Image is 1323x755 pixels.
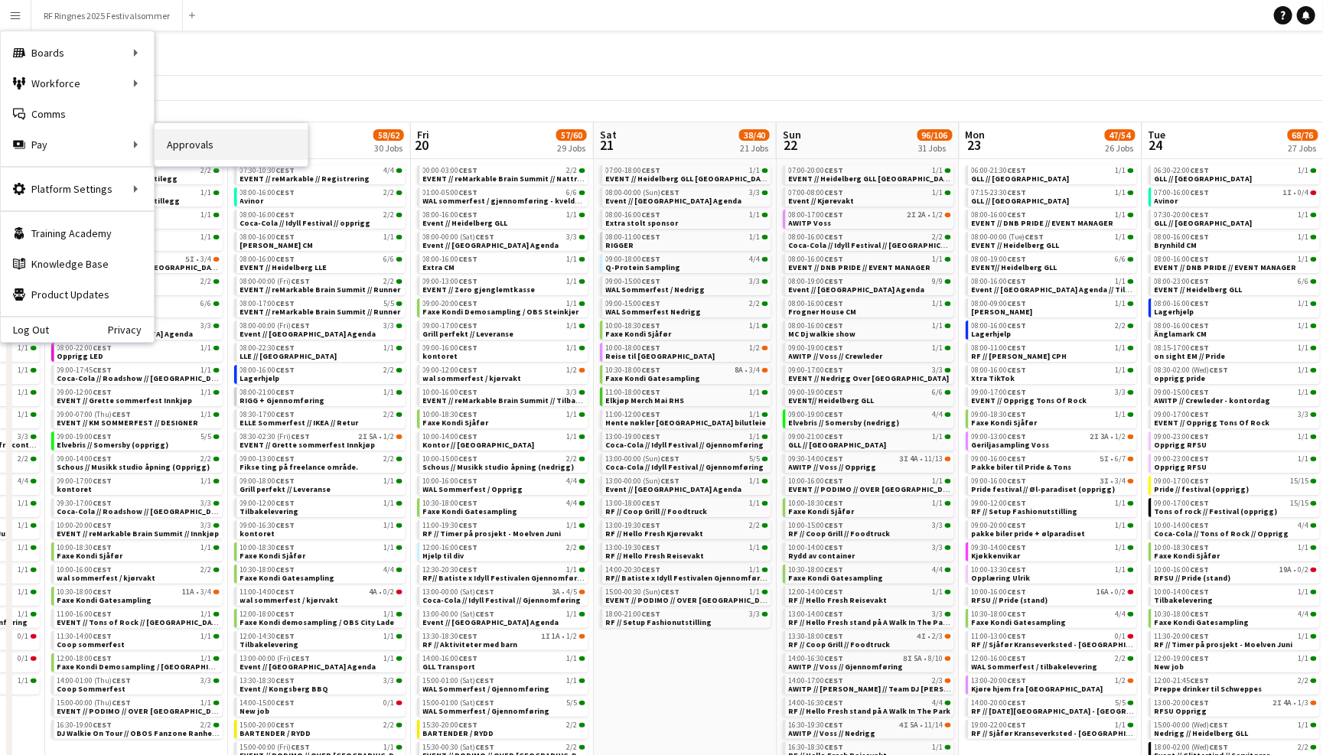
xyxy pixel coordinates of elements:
[234,165,406,187] div: 07:30-10:30CEST4/4EVENT // reMarkable // Registrering
[1008,298,1027,308] span: CEST
[459,165,478,175] span: CEST
[240,285,401,295] span: EVENT // reMarkable Brain Summit // Runner
[476,232,495,242] span: CEST
[423,321,585,338] a: 09:00-17:00CEST1/1Grill perfekt // Leveranse
[972,321,1134,338] a: 08:00-16:00CEST2/2Lagerhjelp
[240,278,311,285] span: 08:00-00:00 (Fri)
[384,211,395,219] span: 2/2
[567,278,578,285] span: 1/1
[966,210,1137,232] div: 08:00-16:00CEST1/1EVENT // DNB PRIDE // EVENT MANAGER
[423,276,585,294] a: 09:00-13:00CEST1/1EVENT // Zero gjenglemtkasse
[789,298,951,316] a: 08:00-16:00CEST1/1Frogner House CM
[1116,278,1126,285] span: 1/1
[600,321,771,343] div: 10:00-18:30CEST1/1Faxe Kondi Sjåfør
[1008,210,1027,220] span: CEST
[933,189,943,197] span: 1/1
[642,165,661,175] span: CEST
[276,210,295,220] span: CEST
[240,322,311,330] span: 08:00-00:00 (Fri)
[423,189,478,197] span: 01:00-05:00
[966,165,1137,187] div: 06:00-21:30CEST1/1GLL // [GEOGRAPHIC_DATA]
[1025,232,1044,242] span: CEST
[789,262,931,272] span: EVENT // DNB PRIDE // EVENT MANAGER
[417,321,588,343] div: 09:00-17:00CEST1/1Grill perfekt // Leveranse
[825,321,844,330] span: CEST
[825,276,844,286] span: CEST
[789,300,844,308] span: 08:00-16:00
[972,174,1070,184] span: GLL // Heidelberg
[459,187,478,197] span: CEST
[606,278,661,285] span: 09:00-15:00
[606,298,768,316] a: 09:00-15:00CEST2/2WAL Sommerfest Nedrigg
[606,254,768,272] a: 09:00-18:00CEST4/4Q-Protein Sampling
[1008,254,1027,264] span: CEST
[825,254,844,264] span: CEST
[1155,218,1253,228] span: GLL // Heidelberg
[240,254,402,272] a: 08:00-16:00CEST6/6EVENT // Heidelberg LLE
[972,285,1175,295] span: Event // Kongsberg Agenda // Tilbakelevering
[423,211,478,219] span: 08:00-16:00
[642,298,661,308] span: CEST
[972,232,1134,249] a: 08:00-00:00 (Tue)CEST1/1EVENT // Heidelberg GLL
[459,276,478,286] span: CEST
[240,321,402,338] a: 08:00-00:00 (Fri)CEST3/3Event // [GEOGRAPHIC_DATA] Agenda
[789,278,844,285] span: 08:00-19:00
[240,300,295,308] span: 08:00-17:00
[972,211,1027,219] span: 08:00-16:00
[567,189,578,197] span: 6/6
[1191,298,1210,308] span: CEST
[1149,210,1320,232] div: 07:30-20:00CEST1/1GLL // [GEOGRAPHIC_DATA]
[240,210,402,227] a: 08:00-16:00CEST2/2Coca-Cola // Idyll Festival // opprigg
[972,196,1070,206] span: GLL // Heidelberg
[1155,254,1317,272] a: 08:00-16:00CEST1/1EVENT // DNB PRIDE // EVENT MANAGER
[1008,187,1027,197] span: CEST
[459,298,478,308] span: CEST
[600,210,771,232] div: 08:00-16:00CEST1/1Extra stolt sponsor
[600,254,771,276] div: 09:00-18:00CEST4/4Q-Protein Sampling
[1149,276,1320,298] div: 08:00-23:00CEST6/6EVENT // Heidelberg GLL
[972,307,1033,317] span: Jesper utlegg
[789,211,844,219] span: 08:00-17:00
[789,211,951,219] div: •
[783,210,954,232] div: 08:00-17:00CEST2I2A•1/2AWITP Voss
[972,240,1060,250] span: EVENT // Heidelberg GLL
[606,233,661,241] span: 08:00-11:00
[423,285,536,295] span: EVENT // Zero gjenglemtkasse
[1008,165,1027,175] span: CEST
[966,298,1137,321] div: 08:00-09:00CEST1/1[PERSON_NAME]
[600,276,771,298] div: 09:00-15:00CEST3/3WAL Sommerfest / Nedrigg
[606,218,679,228] span: Extra stolt sponsor
[240,276,402,294] a: 08:00-00:00 (Fri)CEST2/2EVENT // reMarkable Brain Summit // Runner
[606,321,768,338] a: 10:00-18:30CEST1/1Faxe Kondi Sjåfør
[201,255,212,263] span: 3/4
[567,211,578,219] span: 1/1
[240,233,295,241] span: 08:00-16:00
[972,167,1027,174] span: 06:00-21:30
[972,187,1134,205] a: 07:15-23:30CEST1/1GLL // [GEOGRAPHIC_DATA]
[417,298,588,321] div: 09:00-20:00CEST1/1Faxe Kondi Demosampling / OBS Steinkjer
[972,189,1027,197] span: 07:15-23:30
[789,307,857,317] span: Frogner House CM
[933,322,943,330] span: 1/1
[606,285,705,295] span: WAL Sommerfest / Nedrigg
[240,218,371,228] span: Coca-Cola // Idyll Festival // opprigg
[1,99,154,129] a: Comms
[1155,278,1210,285] span: 08:00-23:00
[789,254,951,272] a: 08:00-16:00CEST1/1EVENT // DNB PRIDE // EVENT MANAGER
[1191,210,1210,220] span: CEST
[908,211,917,219] span: 2I
[606,210,768,227] a: 08:00-16:00CEST1/1Extra stolt sponsor
[606,240,634,250] span: RIGGER
[1191,254,1210,264] span: CEST
[789,255,844,263] span: 08:00-16:00
[972,298,1134,316] a: 08:00-09:00CEST1/1[PERSON_NAME]
[642,321,661,330] span: CEST
[1116,189,1126,197] span: 1/1
[1149,165,1320,187] div: 06:30-22:00CEST1/1GLL // [GEOGRAPHIC_DATA]
[423,167,478,174] span: 00:00-03:00
[972,233,1044,241] span: 08:00-00:00 (Tue)
[423,218,508,228] span: Event // Heidelberg GLL
[1283,189,1292,197] span: 1I
[606,232,768,249] a: 08:00-11:00CEST1/1RIGGER
[1116,233,1126,241] span: 1/1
